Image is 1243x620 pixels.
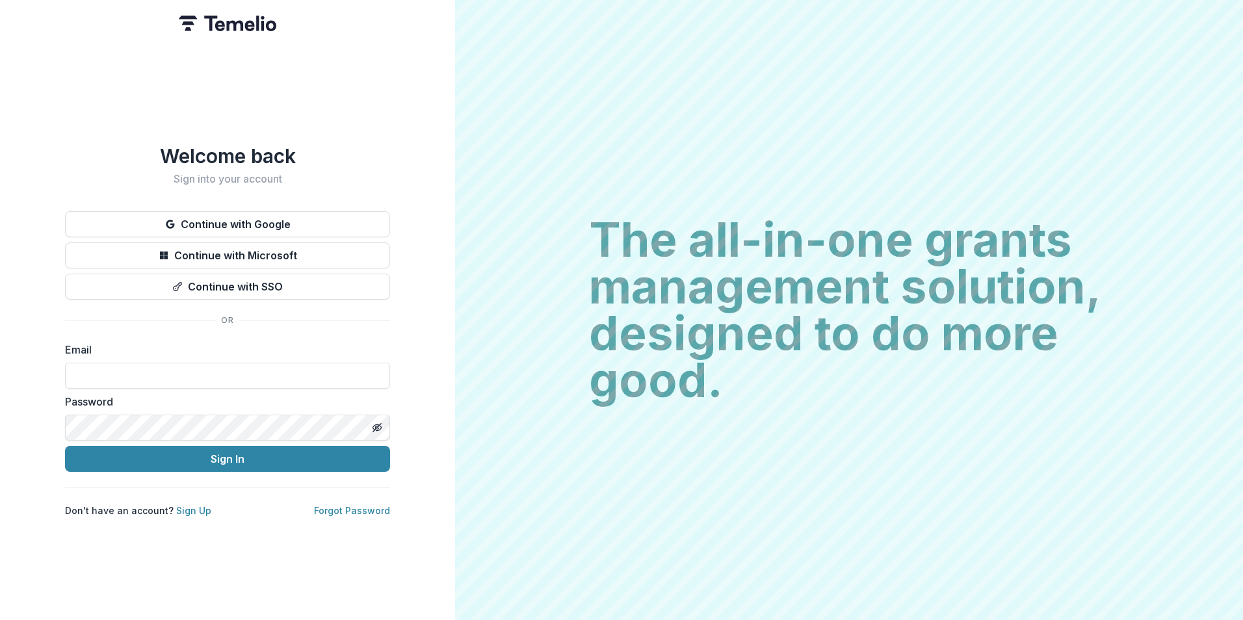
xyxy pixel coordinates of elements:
label: Email [65,342,382,357]
button: Continue with Microsoft [65,242,390,268]
button: Continue with Google [65,211,390,237]
img: Temelio [179,16,276,31]
a: Forgot Password [314,505,390,516]
h2: Sign into your account [65,173,390,185]
h1: Welcome back [65,144,390,168]
label: Password [65,394,382,409]
button: Toggle password visibility [367,417,387,438]
a: Sign Up [176,505,211,516]
button: Continue with SSO [65,274,390,300]
p: Don't have an account? [65,504,211,517]
button: Sign In [65,446,390,472]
